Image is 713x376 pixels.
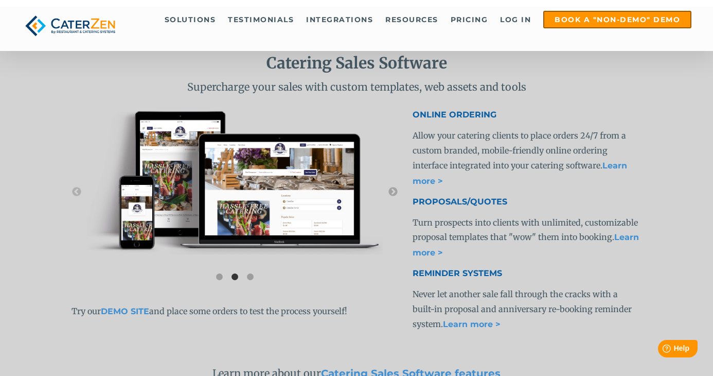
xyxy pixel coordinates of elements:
div: Navigation Menu [136,11,691,28]
iframe: Help widget launcher [621,336,702,365]
button: 3 [245,272,255,282]
p: Turn prospects into clients with unlimited, customizable proposal templates that "wow" them into ... [413,215,641,261]
p: Never let another sale fall through the cracks with a built-in proposal and anniversary re-bookin... [413,287,641,332]
a: Solutions [159,12,221,27]
button: ← [72,187,82,197]
button: → [388,187,398,197]
span: Catering Sales Software [266,53,447,73]
a: Log in [495,12,536,27]
a: Resources [380,12,443,27]
a: Testimonials [223,12,299,27]
a: Pricing [445,12,493,27]
a: Book a "Non-Demo" Demo [543,11,691,28]
img: caterzen [22,11,119,41]
span: Supercharge your sales with custom templates, web assets and tools [187,80,526,93]
p: Allow your catering clients to place orders 24/7 from a custom branded, mobile-friendly online or... [413,128,641,189]
a: DEMO SITE [101,306,149,316]
img: online ordering catering software [87,102,383,254]
span: PROPOSALS/QUOTES [413,197,507,207]
a: Learn more > [443,319,501,329]
span: ONLINE ORDERING [413,110,496,119]
button: 1 [214,272,224,282]
button: 2 [229,272,240,282]
a: Learn more > [413,161,627,186]
a: Integrations [301,12,378,27]
span: Try our and place some orders to test the process yourself! [72,306,347,316]
span: REMINDER SYSTEMS [413,268,502,278]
